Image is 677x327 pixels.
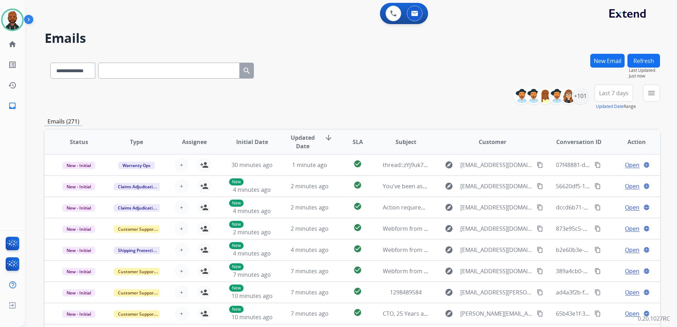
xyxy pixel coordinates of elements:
[537,204,543,211] mat-icon: content_copy
[537,162,543,168] mat-icon: content_copy
[383,161,484,169] span: thread::zYj9uk74AZmTFepYtbORqTk:: ]
[643,225,650,232] mat-icon: language
[114,268,160,275] span: Customer Support
[594,225,601,232] mat-icon: content_copy
[353,223,362,232] mat-icon: check_circle
[229,242,244,249] p: New
[353,245,362,253] mat-icon: check_circle
[537,183,543,189] mat-icon: content_copy
[291,246,329,254] span: 4 minutes ago
[114,183,162,190] span: Claims Adjudication
[175,264,189,278] button: +
[383,310,439,317] span: CTO, 25 Years at NCR
[236,138,268,146] span: Initial Date
[62,183,95,190] span: New - Initial
[353,287,362,296] mat-icon: check_circle
[8,61,17,69] mat-icon: list_alt
[629,68,660,73] span: Last Updated:
[383,267,543,275] span: Webform from [EMAIL_ADDRESS][DOMAIN_NAME] on [DATE]
[180,182,183,190] span: +
[62,162,95,169] span: New - Initial
[200,309,209,318] mat-icon: person_add
[594,183,601,189] mat-icon: content_copy
[114,247,162,254] span: Shipping Protection
[627,54,660,68] button: Refresh
[445,203,453,212] mat-icon: explore
[62,225,95,233] span: New - Initial
[114,225,160,233] span: Customer Support
[460,203,533,212] span: [EMAIL_ADDRESS][DOMAIN_NAME]
[8,40,17,48] mat-icon: home
[537,247,543,253] mat-icon: content_copy
[625,246,639,254] span: Open
[594,310,601,317] mat-icon: content_copy
[445,309,453,318] mat-icon: explore
[45,117,82,126] p: Emails (271)
[625,203,639,212] span: Open
[556,138,602,146] span: Conversation ID
[232,313,273,321] span: 10 minutes ago
[460,161,533,169] span: [EMAIL_ADDRESS][DOMAIN_NAME]
[45,31,660,45] h2: Emails
[175,285,189,299] button: +
[353,308,362,317] mat-icon: check_circle
[537,310,543,317] mat-icon: content_copy
[556,161,664,169] span: 07f48881-d3ae-4308-8057-065990c640b2
[200,161,209,169] mat-icon: person_add
[180,309,183,318] span: +
[114,289,160,297] span: Customer Support
[390,288,422,296] span: 1298489584
[445,161,453,169] mat-icon: explore
[180,246,183,254] span: +
[233,271,271,279] span: 7 minutes ago
[556,288,662,296] span: ad4a3f2b-f1fb-4bab-81d2-1b248bf57961
[180,161,183,169] span: +
[200,182,209,190] mat-icon: person_add
[396,138,416,146] span: Subject
[460,267,533,275] span: [EMAIL_ADDRESS][DOMAIN_NAME]
[229,263,244,270] p: New
[625,182,639,190] span: Open
[130,138,143,146] span: Type
[233,228,271,236] span: 2 minutes ago
[445,182,453,190] mat-icon: explore
[200,203,209,212] mat-icon: person_add
[291,310,329,317] span: 7 minutes ago
[180,224,183,233] span: +
[556,310,663,317] span: 65b43e1f-369b-4e5e-aed3-8eaca3f38eed
[643,247,650,253] mat-icon: language
[233,249,271,257] span: 4 minutes ago
[638,314,670,323] p: 0.20.1027RC
[479,138,506,146] span: Customer
[175,222,189,236] button: +
[2,10,22,30] img: avatar
[353,160,362,168] mat-icon: check_circle
[383,182,607,190] span: You've been assigned a new service order: da3ced4f-402d-4e8d-bb60-48b81c6e7058
[596,104,624,109] button: Updated Date
[229,200,244,207] p: New
[291,182,329,190] span: 2 minutes ago
[182,138,207,146] span: Assignee
[62,289,95,297] span: New - Initial
[70,138,88,146] span: Status
[460,309,533,318] span: [PERSON_NAME][EMAIL_ADDRESS][PERSON_NAME][DOMAIN_NAME]
[445,288,453,297] mat-icon: explore
[232,292,273,300] span: 10 minutes ago
[625,288,639,297] span: Open
[556,225,664,233] span: 873e95c5-64e1-4afb-a025-a36eadcdb583
[460,288,533,297] span: [EMAIL_ADDRESS][PERSON_NAME][DOMAIN_NAME]
[625,309,639,318] span: Open
[643,183,650,189] mat-icon: language
[353,266,362,274] mat-icon: check_circle
[594,162,601,168] mat-icon: content_copy
[8,102,17,110] mat-icon: inbox
[175,179,189,193] button: +
[594,247,601,253] mat-icon: content_copy
[114,204,162,212] span: Claims Adjudication
[200,246,209,254] mat-icon: person_add
[594,204,601,211] mat-icon: content_copy
[175,306,189,321] button: +
[200,288,209,297] mat-icon: person_add
[643,162,650,168] mat-icon: language
[118,162,155,169] span: Warranty Ops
